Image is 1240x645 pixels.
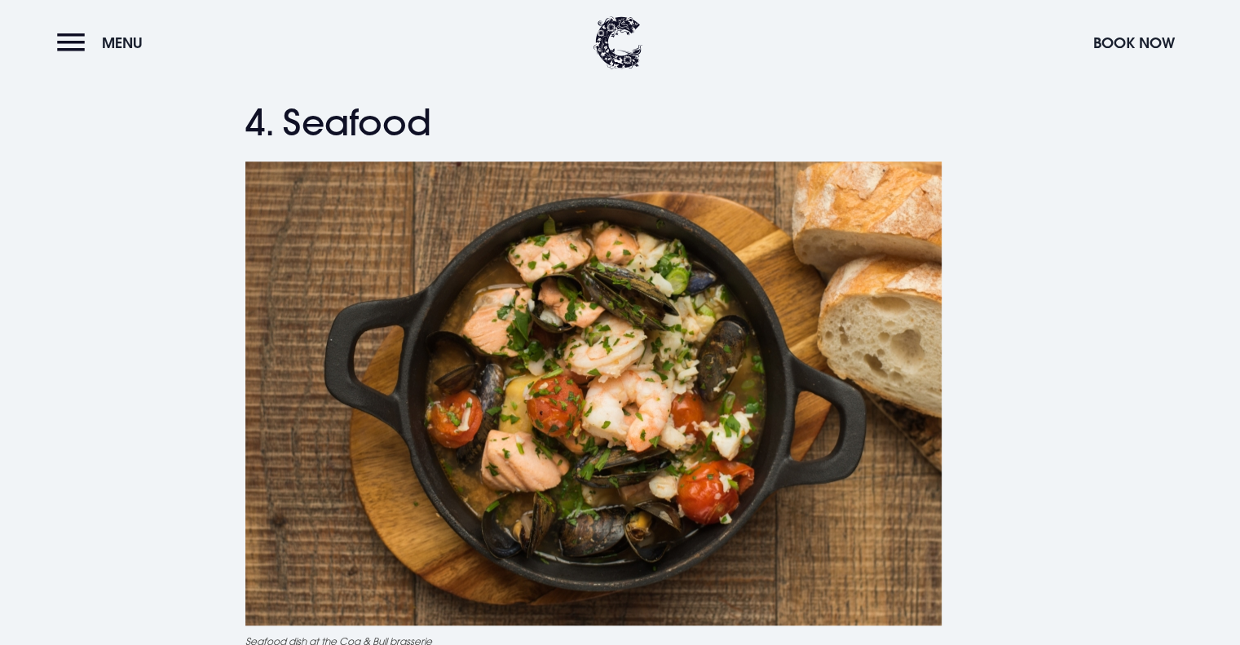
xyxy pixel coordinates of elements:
[102,33,143,52] span: Menu
[245,161,942,625] img: Traditional Northern Irish seafood chowder
[1085,25,1183,60] button: Book Now
[57,25,151,60] button: Menu
[245,101,995,144] h2: 4. Seafood
[594,16,642,69] img: Clandeboye Lodge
